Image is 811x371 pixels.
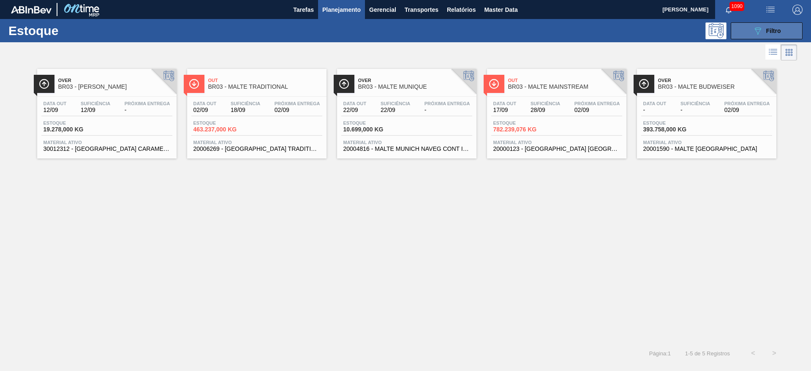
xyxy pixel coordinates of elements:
[193,126,253,133] span: 463.237,000 KG
[331,63,481,158] a: ÍconeOverBR03 - MALTE MUNIQUEData out22/09Suficiência22/09Próxima Entrega-Estoque10.699,000 KGMat...
[358,84,472,90] span: BR03 - MALTE MUNIQUE
[381,101,410,106] span: Suficiência
[643,101,667,106] span: Data out
[493,107,517,113] span: 17/09
[369,5,396,15] span: Gerencial
[339,79,349,89] img: Ícone
[293,5,314,15] span: Tarefas
[493,126,552,133] span: 782.239,076 KG
[425,101,470,106] span: Próxima Entrega
[781,44,797,60] div: Visão em Cards
[125,107,170,113] span: -
[425,107,470,113] span: -
[574,107,620,113] span: 02/09
[405,5,438,15] span: Transportes
[44,140,170,145] span: Material ativo
[658,84,772,90] span: BR03 - MALTE BUDWEISER
[193,146,320,152] span: 20006269 - MALTA TRADITIONAL MUSA
[44,101,67,106] span: Data out
[643,140,770,145] span: Material ativo
[343,146,470,152] span: 20004816 - MALTE MUNICH NAVEG CONT IMPORT SUP 40%
[208,78,322,83] span: Out
[764,343,785,364] button: >
[724,101,770,106] span: Próxima Entrega
[193,101,217,106] span: Data out
[649,350,671,357] span: Página : 1
[643,126,702,133] span: 393.758,000 KG
[343,120,403,125] span: Estoque
[11,6,52,14] img: TNhmsLtSVTkK8tSr43FrP2fwEKptu5GPRR3wAAAABJRU5ErkJggg==
[31,63,181,158] a: ÍconeOverBR03 - [PERSON_NAME]Data out12/09Suficiência12/09Próxima Entrega-Estoque19.278,000 KGMat...
[658,78,772,83] span: Over
[44,146,170,152] span: 30012312 - MALTA CARAMELO DE BOORTMALT BIG BAG
[481,63,631,158] a: ÍconeOutBR03 - MALTE MAINSTREAMData out17/09Suficiência28/09Próxima Entrega02/09Estoque782.239,07...
[275,107,320,113] span: 02/09
[631,63,781,158] a: ÍconeOverBR03 - MALTE BUDWEISERData out-Suficiência-Próxima Entrega02/09Estoque393.758,000 KGMate...
[8,26,135,35] h1: Estoque
[731,22,803,39] button: Filtro
[792,5,803,15] img: Logout
[343,101,367,106] span: Data out
[508,78,622,83] span: Out
[643,120,702,125] span: Estoque
[381,107,410,113] span: 22/09
[574,101,620,106] span: Próxima Entrega
[343,107,367,113] span: 22/09
[724,107,770,113] span: 02/09
[181,63,331,158] a: ÍconeOutBR03 - MALTE TRADITIONALData out02/09Suficiência18/09Próxima Entrega02/09Estoque463.237,0...
[508,84,622,90] span: BR03 - MALTE MAINSTREAM
[81,107,110,113] span: 12/09
[715,4,742,16] button: Notificações
[231,101,260,106] span: Suficiência
[493,120,552,125] span: Estoque
[765,44,781,60] div: Visão em Lista
[343,126,403,133] span: 10.699,000 KG
[58,84,172,90] span: BR03 - MALTE CORONA
[683,350,730,357] span: 1 - 5 de 5 Registros
[358,78,472,83] span: Over
[729,2,744,11] span: 1090
[531,107,560,113] span: 28/09
[81,101,110,106] span: Suficiência
[39,79,49,89] img: Ícone
[493,101,517,106] span: Data out
[493,146,620,152] span: 20000123 - MALTA URUGUAY BRAHMA BRASIL GRANEL
[44,120,103,125] span: Estoque
[489,79,499,89] img: Ícone
[766,27,781,34] span: Filtro
[531,101,560,106] span: Suficiência
[322,5,361,15] span: Planejamento
[44,126,103,133] span: 19.278,000 KG
[193,107,217,113] span: 02/09
[275,101,320,106] span: Próxima Entrega
[493,140,620,145] span: Material ativo
[44,107,67,113] span: 12/09
[765,5,776,15] img: userActions
[643,146,770,152] span: 20001590 - MALTE PAMPA BUD
[193,140,320,145] span: Material ativo
[680,101,710,106] span: Suficiência
[208,84,322,90] span: BR03 - MALTE TRADITIONAL
[680,107,710,113] span: -
[343,140,470,145] span: Material ativo
[231,107,260,113] span: 18/09
[639,79,649,89] img: Ícone
[743,343,764,364] button: <
[193,120,253,125] span: Estoque
[125,101,170,106] span: Próxima Entrega
[189,79,199,89] img: Ícone
[705,22,727,39] div: Pogramando: nenhum usuário selecionado
[643,107,667,113] span: -
[484,5,517,15] span: Master Data
[447,5,476,15] span: Relatórios
[58,78,172,83] span: Over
